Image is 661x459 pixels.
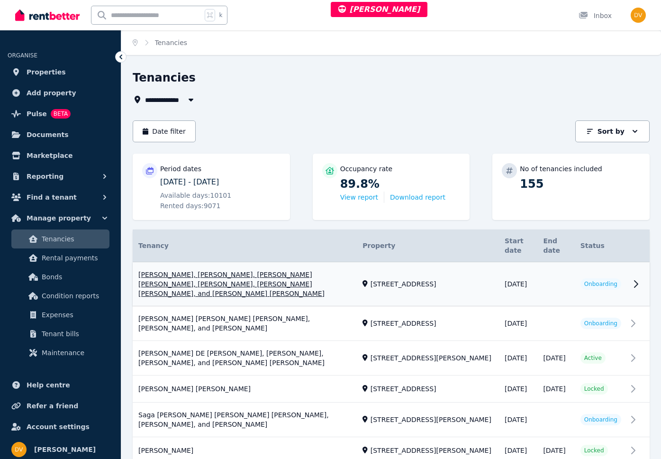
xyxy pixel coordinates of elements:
span: Reporting [27,171,63,182]
span: k [219,11,222,19]
td: [DATE] [499,306,537,341]
th: Status [575,229,627,262]
a: Documents [8,125,113,144]
p: No of tenancies included [520,164,602,174]
a: View details for IVANNA GARCÍA DE QUEVEDO ACEVES, MARÍA PIMENTEL GONZÁLEZ, CAMILA MARTÍNEZ ROBLES... [133,341,650,376]
span: Rental payments [42,252,106,264]
p: Occupancy rate [340,164,393,174]
span: Add property [27,87,76,99]
img: Dinesh Vaidhya [631,8,646,23]
span: Tenancies [42,233,106,245]
a: View details for Alvaro Schondube Tostado [133,376,650,403]
th: Start date [499,229,537,262]
a: Bonds [11,267,109,286]
a: View details for Maria Fernanda Garcia Valencia, Sofia Ortigoza Enriquez, and Issa Maria Lobato H... [133,307,650,341]
span: Tenancies [155,38,188,47]
a: Expenses [11,305,109,324]
span: Find a tenant [27,192,77,203]
a: Help centre [8,376,113,395]
button: Date filter [133,120,196,142]
a: Account settings [8,417,113,436]
button: Find a tenant [8,188,113,207]
span: [PERSON_NAME] [34,444,96,455]
span: Account settings [27,421,90,432]
a: Add property [8,83,113,102]
span: [PERSON_NAME] [338,5,420,14]
button: Manage property [8,209,113,228]
p: 155 [520,176,640,192]
p: 89.8% [340,176,461,192]
a: PulseBETA [8,104,113,123]
td: [DATE] [499,376,537,403]
a: View details for Veronica Eliana Osinski, Matthew Jacob Ratner, Carlos Fuentes Garcia, Adriana Fu... [133,262,650,306]
button: Sort by [575,120,650,142]
span: Tenant bills [42,328,106,340]
a: Condition reports [11,286,109,305]
p: Period dates [160,164,201,174]
img: Dinesh Vaidhya [11,442,27,457]
th: End date [537,229,574,262]
td: [DATE] [499,403,537,437]
td: [DATE] [537,341,574,376]
img: RentBetter [15,8,80,22]
span: Pulse [27,108,47,119]
span: Rented days: 9071 [160,201,220,211]
a: View details for Saga Helena Jatkola, Ellen Margit Marie Hansson, Jasmin Ferdousmakan, and Nellie... [133,403,650,437]
a: Refer a friend [8,396,113,415]
span: Available days: 10101 [160,191,231,200]
button: Reporting [8,167,113,186]
span: Marketplace [27,150,72,161]
span: BETA [51,109,71,119]
span: Help centre [27,379,70,391]
span: Tenancy [138,241,169,250]
td: [DATE] [499,341,537,376]
span: Maintenance [42,347,106,358]
p: Sort by [598,127,625,136]
a: Tenancies [11,229,109,248]
button: Download report [390,193,445,202]
a: Maintenance [11,343,109,362]
span: Refer a friend [27,400,78,412]
h1: Tenancies [133,70,196,85]
div: Inbox [579,11,612,20]
span: Manage property [27,212,91,224]
nav: Breadcrumb [121,30,199,55]
th: Property [357,229,499,262]
a: Rental payments [11,248,109,267]
button: View report [340,193,378,202]
span: Condition reports [42,290,106,302]
span: Bonds [42,271,106,283]
p: [DATE] - [DATE] [160,176,281,188]
span: ORGANISE [8,52,37,59]
span: Properties [27,66,66,78]
a: Properties [8,63,113,82]
a: Marketplace [8,146,113,165]
td: [DATE] [537,376,574,403]
a: Tenant bills [11,324,109,343]
span: Documents [27,129,69,140]
span: Expenses [42,309,106,321]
